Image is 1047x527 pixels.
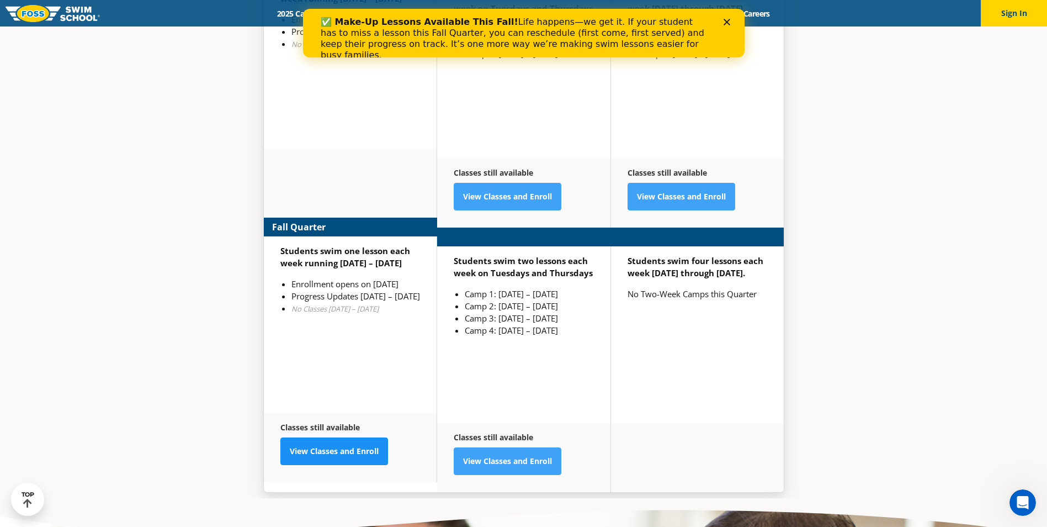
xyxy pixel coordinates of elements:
[628,167,707,178] strong: Classes still available
[465,324,594,336] li: Camp 4: [DATE] – [DATE]
[280,438,388,465] a: View Classes and Enroll
[291,278,420,290] li: Enrollment opens on [DATE]
[465,300,594,312] li: Camp 2: [DATE] – [DATE]
[454,432,533,442] strong: Classes still available
[291,25,420,38] li: Progress Updates [DATE] – [DATE]
[272,220,326,234] strong: Fall Quarter
[628,183,735,210] a: View Classes and Enroll
[1009,489,1036,516] iframe: Intercom live chat
[6,5,100,22] img: FOSS Swim School Logo
[734,8,779,19] a: Careers
[454,167,533,178] strong: Classes still available
[337,8,383,19] a: Schools
[582,8,699,19] a: Swim Like [PERSON_NAME]
[280,245,410,268] strong: Students swim one lesson each week running [DATE] – [DATE]
[291,290,420,302] li: Progress Updates [DATE] – [DATE]
[480,8,582,19] a: About [PERSON_NAME]
[303,9,745,57] iframe: Intercom live chat banner
[454,255,593,278] strong: Students swim two lessons each week on Tuesdays and Thursdays
[628,288,767,300] p: No Two-Week Camps this Quarter
[465,312,594,324] li: Camp 3: [DATE] – [DATE]
[268,8,337,19] a: 2025 Calendar
[465,288,594,300] li: Camp 1: [DATE] – [DATE]
[280,422,360,433] strong: Classes still available
[18,8,406,52] div: Life happens—we get it. If your student has to miss a lesson this Fall Quarter, you can reschedul...
[421,10,432,17] div: Close
[628,255,763,278] strong: Students swim four lessons each week [DATE] through [DATE].
[291,304,379,314] em: No Classes [DATE] – [DATE]
[383,8,480,19] a: Swim Path® Program
[22,491,34,508] div: TOP
[291,39,350,49] em: No Classes [DATE]
[454,447,561,475] a: View Classes and Enroll
[18,8,215,18] b: ✅ Make-Up Lessons Available This Fall!
[454,183,561,210] a: View Classes and Enroll
[699,8,734,19] a: Blog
